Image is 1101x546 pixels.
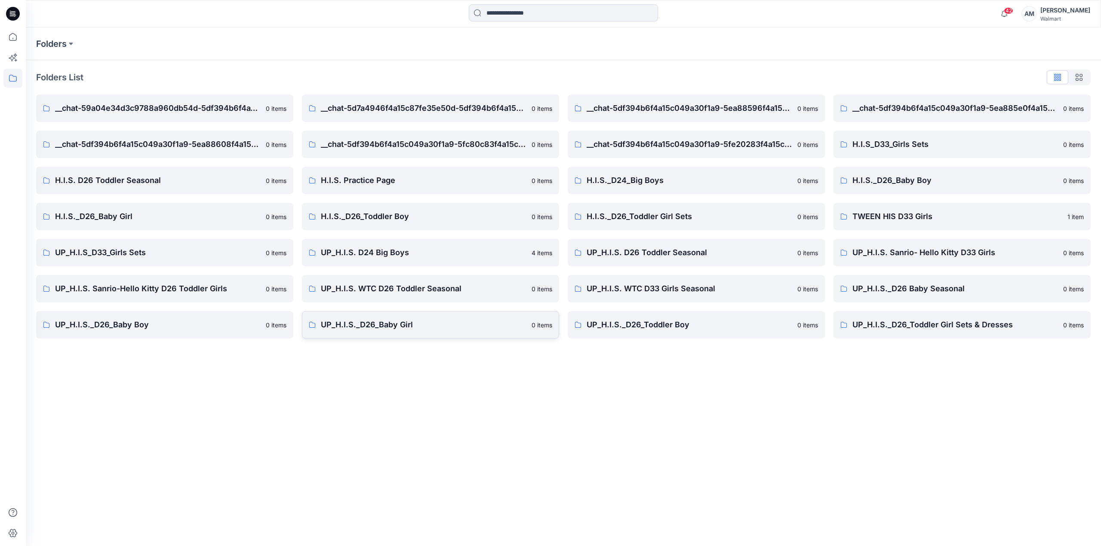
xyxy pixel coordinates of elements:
p: __chat-59a04e34d3c9788a960db54d-5df394b6f4a15c049a30f1a9 [55,102,261,114]
p: UP_H.I.S._D26_Toddler Boy [587,319,792,331]
p: 0 items [532,140,552,149]
p: UP_H.I.S._D26 Baby Seasonal [852,283,1058,295]
a: TWEEN HIS D33 Girls1 item [833,203,1091,230]
p: 0 items [1063,140,1084,149]
p: 0 items [266,212,286,221]
p: 0 items [797,284,818,293]
p: __chat-5df394b6f4a15c049a30f1a9-5fe20283f4a15cd81e691154 [587,138,792,150]
p: __chat-5df394b6f4a15c049a30f1a9-5ea885e0f4a15c17be65c6c4 [852,102,1058,114]
a: H.I.S. Practice Page0 items [302,167,559,194]
p: 0 items [532,320,552,329]
p: UP_H.I.S. D24 Big Boys [321,247,526,259]
p: TWEEN HIS D33 Girls [852,210,1062,223]
div: [PERSON_NAME] [1040,5,1090,15]
p: 0 items [1063,320,1084,329]
p: H.I.S._D24_Big Boys [587,174,792,186]
p: 0 items [266,284,286,293]
a: __chat-59a04e34d3c9788a960db54d-5df394b6f4a15c049a30f1a90 items [36,95,293,122]
p: __chat-5df394b6f4a15c049a30f1a9-5ea88608f4a15c17c164db4e [55,138,261,150]
p: UP_H.I.S._D26_Toddler Girl Sets & Dresses [852,319,1058,331]
p: 0 items [532,176,552,185]
a: UP_H.I.S._D26_Baby Boy0 items [36,311,293,339]
p: UP_H.I.S._D26_Baby Boy [55,319,261,331]
p: UP_H.I.S_D33_Girls Sets [55,247,261,259]
p: 0 items [532,284,552,293]
p: 0 items [797,140,818,149]
p: UP_H.I.S._D26_Baby Girl [321,319,526,331]
a: H.I.S._D26_Toddler Boy0 items [302,203,559,230]
p: H.I.S. D26 Toddler Seasonal [55,174,261,186]
p: 0 items [797,104,818,113]
p: 0 items [797,320,818,329]
a: H.I.S._D26_Baby Boy0 items [833,167,1091,194]
a: UP_H.I.S._D26_Toddler Girl Sets & Dresses0 items [833,311,1091,339]
a: UP_H.I.S. WTC D33 Girls Seasonal0 items [568,275,825,302]
p: Folders List [36,71,83,84]
div: Walmart [1040,15,1090,22]
p: 0 items [266,104,286,113]
p: H.I.S._D26_Baby Boy [852,174,1058,186]
a: UP_H.I.S._D26 Baby Seasonal0 items [833,275,1091,302]
a: __chat-5df394b6f4a15c049a30f1a9-5ea88608f4a15c17c164db4e0 items [36,131,293,158]
p: 0 items [266,248,286,257]
p: __chat-5df394b6f4a15c049a30f1a9-5fc80c83f4a15c77ea02bd14 [321,138,526,150]
p: 0 items [532,104,552,113]
p: H.I.S._D26_Toddler Girl Sets [587,210,792,223]
p: 0 items [266,320,286,329]
a: UP_H.I.S_D33_Girls Sets0 items [36,239,293,266]
p: __chat-5df394b6f4a15c049a30f1a9-5ea88596f4a15c17be65c6b8 [587,102,792,114]
p: 0 items [532,212,552,221]
p: 4 items [532,248,552,257]
div: AM [1021,6,1037,21]
a: __chat-5df394b6f4a15c049a30f1a9-5fe20283f4a15cd81e6911540 items [568,131,825,158]
p: UP_H.I.S. Sanrio-Hello Kitty D26 Toddler Girls [55,283,261,295]
p: H.I.S._D26_Baby Girl [55,210,261,223]
p: 0 items [797,176,818,185]
a: __chat-5df394b6f4a15c049a30f1a9-5ea885e0f4a15c17be65c6c40 items [833,95,1091,122]
p: __chat-5d7a4946f4a15c87fe35e50d-5df394b6f4a15c049a30f1a9 [321,102,526,114]
p: 0 items [1063,248,1084,257]
p: UP_H.I.S. WTC D26 Toddler Seasonal [321,283,526,295]
a: Folders [36,38,67,50]
a: UP_H.I.S. WTC D26 Toddler Seasonal0 items [302,275,559,302]
p: 0 items [266,176,286,185]
p: UP_H.I.S. WTC D33 Girls Seasonal [587,283,792,295]
a: UP_H.I.S._D26_Baby Girl0 items [302,311,559,339]
p: 0 items [797,212,818,221]
p: 0 items [1063,284,1084,293]
a: UP_H.I.S. D26 Toddler Seasonal0 items [568,239,825,266]
a: __chat-5df394b6f4a15c049a30f1a9-5fc80c83f4a15c77ea02bd140 items [302,131,559,158]
a: H.I.S. D26 Toddler Seasonal0 items [36,167,293,194]
span: 42 [1004,7,1013,14]
a: H.I.S_D33_Girls Sets0 items [833,131,1091,158]
a: __chat-5df394b6f4a15c049a30f1a9-5ea88596f4a15c17be65c6b80 items [568,95,825,122]
a: H.I.S._D26_Baby Girl0 items [36,203,293,230]
a: H.I.S._D26_Toddler Girl Sets0 items [568,203,825,230]
p: 1 item [1067,212,1084,221]
p: 0 items [266,140,286,149]
p: H.I.S._D26_Toddler Boy [321,210,526,223]
p: H.I.S_D33_Girls Sets [852,138,1058,150]
a: UP_H.I.S._D26_Toddler Boy0 items [568,311,825,339]
p: UP_H.I.S. D26 Toddler Seasonal [587,247,792,259]
a: __chat-5d7a4946f4a15c87fe35e50d-5df394b6f4a15c049a30f1a90 items [302,95,559,122]
p: 0 items [1063,104,1084,113]
p: H.I.S. Practice Page [321,174,526,186]
p: 0 items [1063,176,1084,185]
a: H.I.S._D24_Big Boys0 items [568,167,825,194]
a: UP_H.I.S. Sanrio- Hello Kitty D33 Girls0 items [833,239,1091,266]
p: UP_H.I.S. Sanrio- Hello Kitty D33 Girls [852,247,1058,259]
a: UP_H.I.S. Sanrio-Hello Kitty D26 Toddler Girls0 items [36,275,293,302]
p: 0 items [797,248,818,257]
a: UP_H.I.S. D24 Big Boys4 items [302,239,559,266]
